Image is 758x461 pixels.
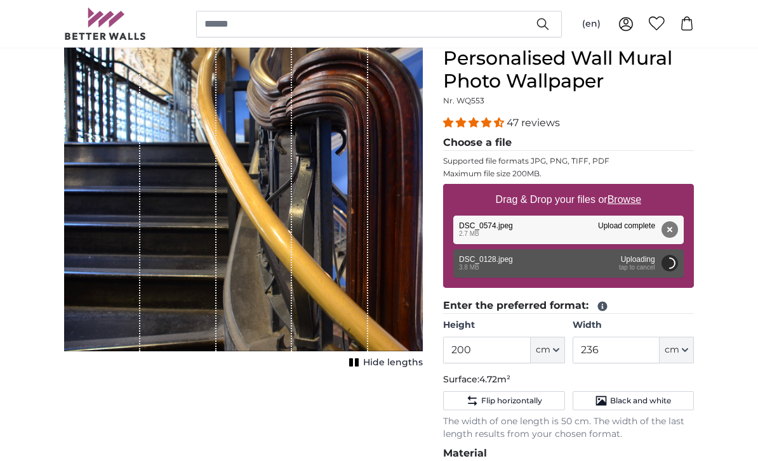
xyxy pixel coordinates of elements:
[363,356,423,369] span: Hide lengths
[660,337,694,363] button: cm
[481,396,542,406] span: Flip horizontally
[572,13,611,36] button: (en)
[610,396,671,406] span: Black and white
[443,298,694,314] legend: Enter the preferred format:
[443,415,694,441] p: The width of one length is 50 cm. The width of the last length results from your chosen format.
[443,117,507,129] span: 4.38 stars
[507,117,560,129] span: 47 reviews
[443,319,564,332] label: Height
[573,391,694,410] button: Black and white
[64,47,423,372] div: 1 of 1
[64,8,147,40] img: Betterwalls
[443,135,694,151] legend: Choose a file
[443,47,694,93] h1: Personalised Wall Mural Photo Wallpaper
[443,169,694,179] p: Maximum file size 200MB.
[443,156,694,166] p: Supported file formats JPG, PNG, TIFF, PDF
[531,337,565,363] button: cm
[443,373,694,386] p: Surface:
[665,344,679,356] span: cm
[536,344,550,356] span: cm
[443,391,564,410] button: Flip horizontally
[491,187,646,212] label: Drag & Drop your files or
[443,96,484,105] span: Nr. WQ553
[608,194,641,205] u: Browse
[479,373,510,385] span: 4.72m²
[345,354,423,372] button: Hide lengths
[573,319,694,332] label: Width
